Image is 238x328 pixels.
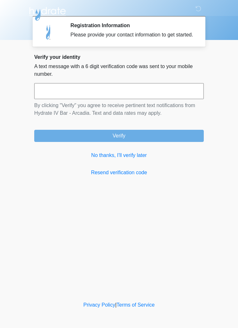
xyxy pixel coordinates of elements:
a: Terms of Service [116,302,155,308]
a: | [115,302,116,308]
div: Please provide your contact information to get started. [70,31,194,39]
a: Privacy Policy [83,302,115,308]
img: Hydrate IV Bar - Arcadia Logo [28,5,67,21]
a: No thanks, I'll verify later [34,152,204,159]
a: Resend verification code [34,169,204,176]
h2: Verify your identity [34,54,204,60]
img: Agent Avatar [39,22,58,42]
p: A text message with a 6 digit verification code was sent to your mobile number. [34,63,204,78]
button: Verify [34,130,204,142]
p: By clicking "Verify" you agree to receive pertinent text notifications from Hydrate IV Bar - Arca... [34,102,204,117]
